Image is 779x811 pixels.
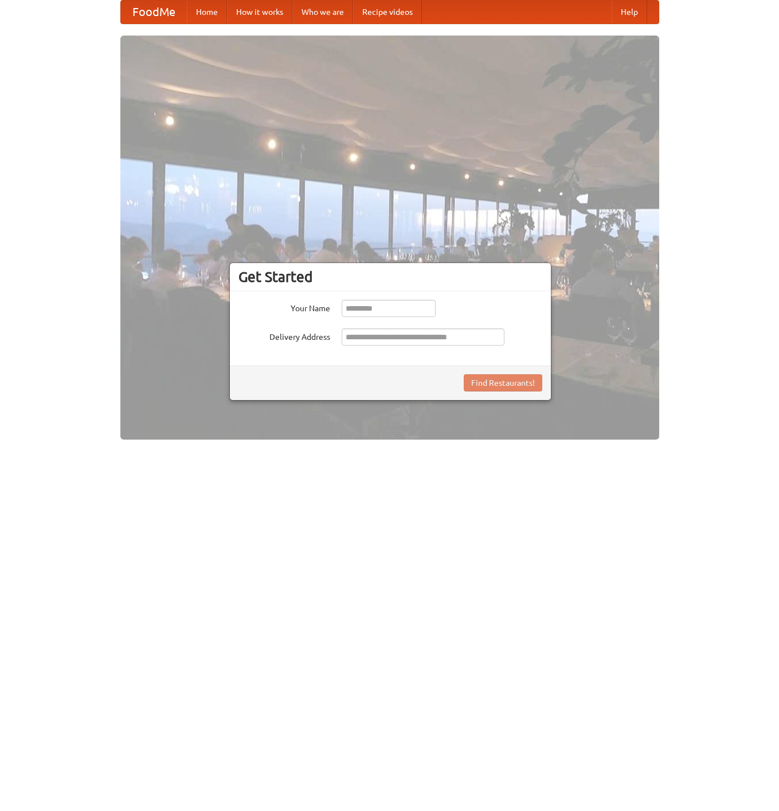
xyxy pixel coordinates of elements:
[121,1,187,23] a: FoodMe
[353,1,422,23] a: Recipe videos
[238,268,542,285] h3: Get Started
[238,300,330,314] label: Your Name
[292,1,353,23] a: Who we are
[227,1,292,23] a: How it works
[612,1,647,23] a: Help
[187,1,227,23] a: Home
[464,374,542,391] button: Find Restaurants!
[238,328,330,343] label: Delivery Address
